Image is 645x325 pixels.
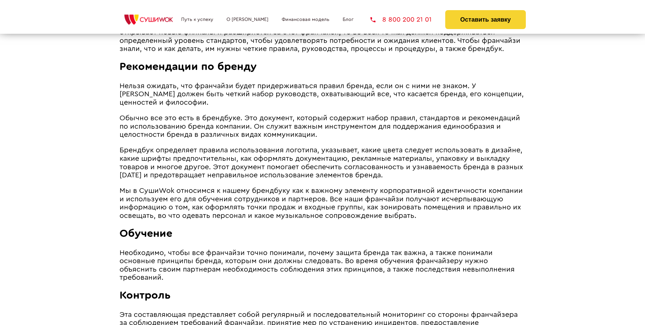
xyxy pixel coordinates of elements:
[120,61,257,72] span: Рекомендации по бренду
[370,16,432,23] a: 8 800 200 21 01
[120,290,171,301] span: Контроль
[382,16,432,23] span: 8 800 200 21 01
[445,10,525,29] button: Оставить заявку
[282,17,329,22] a: Финансовая модель
[181,17,213,22] a: Путь к успеху
[120,115,520,138] span: Обычно все это есть в брендбуке. Это документ, который содержит набор правил, стандартов и рекоме...
[120,228,172,239] span: Обучение
[120,147,523,179] span: Брендбук определяет правила использования логотипа, указывает, какие цвета следует использовать в...
[120,82,524,106] span: Нельзя ожидать, что франчайзи будет придерживаться правил бренда, если он с ними не знаком. У [PE...
[343,17,353,22] a: Блог
[120,187,523,219] span: Мы в СушиWok относимся к нашему брендбуку как к важному элементу корпоративной идентичности компа...
[227,17,268,22] a: О [PERSON_NAME]
[120,249,515,281] span: Необходимо, чтобы все франчайзи точно понимали, почему защита бренда так важна, а также понимали ...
